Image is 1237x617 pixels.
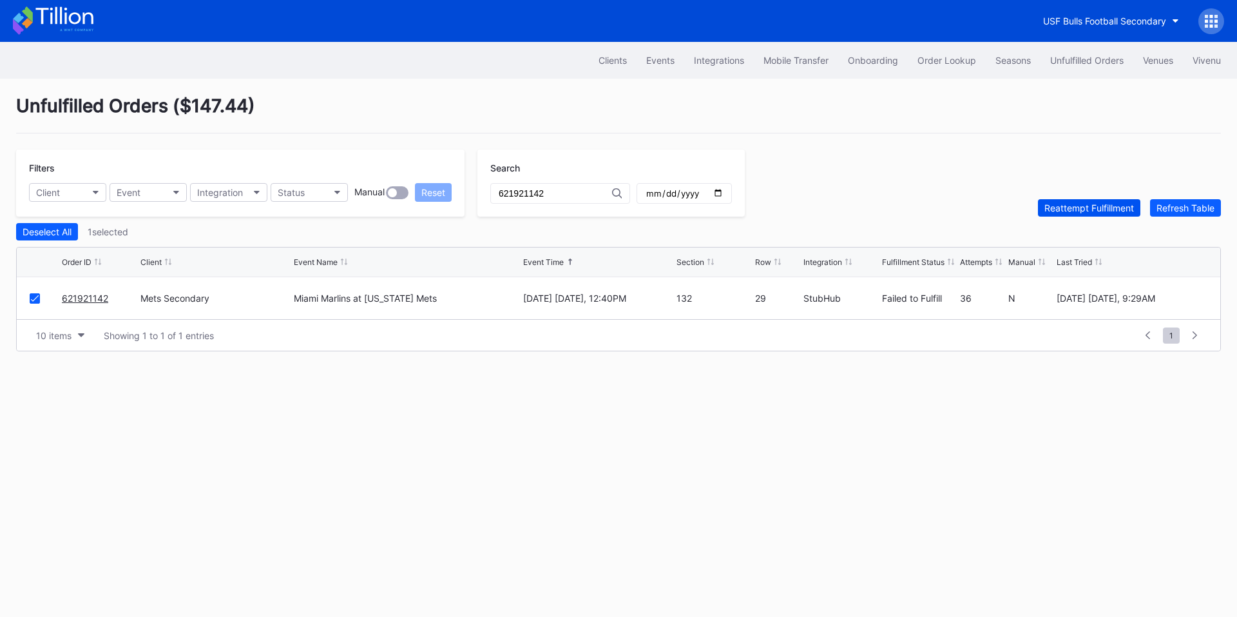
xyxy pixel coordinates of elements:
[1057,293,1207,304] div: [DATE] [DATE], 9:29AM
[986,48,1040,72] button: Seasons
[1183,48,1231,72] button: Vivenu
[599,55,627,66] div: Clients
[36,330,72,341] div: 10 items
[523,293,674,304] div: [DATE] [DATE], 12:40PM
[62,257,91,267] div: Order ID
[104,330,214,341] div: Showing 1 to 1 of 1 entries
[1050,55,1124,66] div: Unfulfilled Orders
[140,293,291,304] div: Mets Secondary
[29,183,106,202] button: Client
[110,183,187,202] button: Event
[271,183,348,202] button: Status
[499,188,612,199] input: Order ID
[838,48,908,72] button: Onboarding
[1044,202,1134,213] div: Reattempt Fulfillment
[421,187,445,198] div: Reset
[354,186,385,199] div: Manual
[1008,293,1053,304] div: N
[882,293,957,304] div: Failed to Fulfill
[490,162,732,173] div: Search
[62,293,108,304] a: 621921142
[803,293,879,304] div: StubHub
[676,257,704,267] div: Section
[415,183,452,202] button: Reset
[1143,55,1173,66] div: Venues
[589,48,637,72] button: Clients
[88,226,128,237] div: 1 selected
[197,187,243,198] div: Integration
[294,257,338,267] div: Event Name
[1150,199,1221,217] button: Refresh Table
[676,293,752,304] div: 132
[960,257,992,267] div: Attempts
[1033,9,1189,33] button: USF Bulls Football Secondary
[848,55,898,66] div: Onboarding
[1040,48,1133,72] button: Unfulfilled Orders
[803,257,842,267] div: Integration
[917,55,976,66] div: Order Lookup
[1038,199,1140,217] button: Reattempt Fulfillment
[960,293,1005,304] div: 36
[278,187,305,198] div: Status
[140,257,162,267] div: Client
[29,162,452,173] div: Filters
[190,183,267,202] button: Integration
[16,223,78,240] button: Deselect All
[995,55,1031,66] div: Seasons
[694,55,744,66] div: Integrations
[1193,55,1221,66] div: Vivenu
[763,55,829,66] div: Mobile Transfer
[294,293,437,304] div: Miami Marlins at [US_STATE] Mets
[36,187,60,198] div: Client
[30,327,91,344] button: 10 items
[1133,48,1183,72] button: Venues
[882,257,945,267] div: Fulfillment Status
[16,95,1221,133] div: Unfulfilled Orders ( $147.44 )
[755,257,771,267] div: Row
[908,48,986,72] button: Order Lookup
[754,48,838,72] button: Mobile Transfer
[523,257,564,267] div: Event Time
[1163,328,1180,344] span: 1
[1057,257,1092,267] div: Last Tried
[637,48,684,72] button: Events
[23,226,72,237] div: Deselect All
[684,48,754,72] button: Integrations
[646,55,675,66] div: Events
[755,293,800,304] div: 29
[117,187,140,198] div: Event
[1008,257,1035,267] div: Manual
[1156,202,1214,213] div: Refresh Table
[1043,15,1166,26] div: USF Bulls Football Secondary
